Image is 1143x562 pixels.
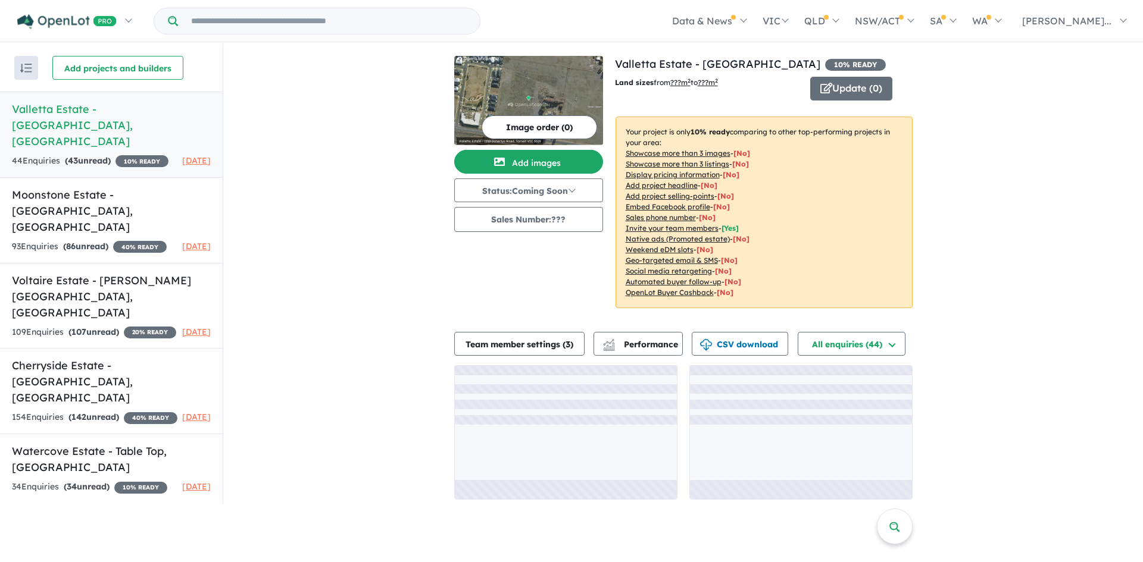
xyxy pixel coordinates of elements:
u: ???m [698,78,718,87]
input: Try estate name, suburb, builder or developer [180,8,477,34]
span: [No] [721,256,738,265]
u: ??? m [670,78,691,87]
strong: ( unread) [64,481,110,492]
u: Invite your team members [626,224,719,233]
div: 93 Enquir ies [12,240,167,254]
strong: ( unread) [65,155,111,166]
u: OpenLot Buyer Cashback [626,288,714,297]
h5: Valletta Estate - [GEOGRAPHIC_DATA] , [GEOGRAPHIC_DATA] [12,101,211,149]
img: Valletta Estate - Tarneit [454,56,603,145]
u: Automated buyer follow-up [626,277,722,286]
button: Team member settings (3) [454,332,585,356]
button: Sales Number:??? [454,207,603,232]
img: download icon [700,339,712,351]
b: Land sizes [615,78,654,87]
span: 20 % READY [124,326,176,338]
strong: ( unread) [68,326,119,337]
u: Add project selling-points [626,191,714,200]
button: All enquiries (44) [798,332,905,356]
b: 10 % ready [691,127,730,136]
span: [No] [717,288,733,297]
u: Sales phone number [626,213,696,222]
button: Update (0) [810,77,892,101]
img: sort.svg [20,64,32,73]
span: [ No ] [732,159,749,168]
span: 107 [71,326,86,337]
button: Status:Coming Soon [454,178,603,202]
div: 109 Enquir ies [12,325,176,340]
img: line-chart.svg [603,339,614,346]
span: [DATE] [182,412,211,422]
span: Performance [605,339,678,350]
div: 154 Enquir ies [12,410,177,425]
span: [No] [697,245,713,254]
sup: 2 [688,77,691,84]
span: 10 % READY [115,155,168,167]
h5: Watercove Estate - Table Top , [GEOGRAPHIC_DATA] [12,443,211,475]
button: Add images [454,150,603,174]
button: Image order (0) [482,115,597,139]
u: Showcase more than 3 listings [626,159,729,168]
span: 10 % READY [114,482,167,494]
span: [ No ] [717,191,734,200]
span: [ No ] [713,202,730,211]
span: 10 % READY [825,59,886,71]
img: Openlot PRO Logo White [17,14,117,29]
span: [ No ] [733,149,750,158]
a: Valletta Estate - [GEOGRAPHIC_DATA] [615,57,820,71]
u: Geo-targeted email & SMS [626,256,718,265]
span: [PERSON_NAME]... [1022,15,1111,27]
h5: Cherryside Estate - [GEOGRAPHIC_DATA] , [GEOGRAPHIC_DATA] [12,357,211,406]
span: to [691,78,718,87]
span: 43 [68,155,78,166]
span: 3 [566,339,570,350]
span: 40 % READY [113,241,167,253]
span: [DATE] [182,481,211,492]
sup: 2 [715,77,718,84]
span: [ No ] [699,213,716,222]
button: Performance [594,332,683,356]
div: 34 Enquir ies [12,480,167,494]
u: Social media retargeting [626,266,712,275]
span: 142 [71,412,86,422]
button: CSV download [692,332,788,356]
p: from [615,77,801,89]
img: bar-chart.svg [603,343,615,350]
u: Showcase more than 3 images [626,149,730,158]
span: [DATE] [182,155,211,166]
button: Add projects and builders [52,56,183,80]
span: [No] [733,234,749,243]
strong: ( unread) [63,241,108,252]
span: [No] [715,266,732,275]
u: Display pricing information [626,170,720,179]
span: [No] [724,277,741,286]
h5: Moonstone Estate - [GEOGRAPHIC_DATA] , [GEOGRAPHIC_DATA] [12,187,211,235]
u: Embed Facebook profile [626,202,710,211]
u: Add project headline [626,181,698,190]
span: [DATE] [182,241,211,252]
p: Your project is only comparing to other top-performing projects in your area: - - - - - - - - - -... [616,117,913,308]
span: [ No ] [723,170,739,179]
span: 86 [66,241,76,252]
span: [ No ] [701,181,717,190]
u: Native ads (Promoted estate) [626,234,730,243]
span: [ Yes ] [722,224,739,233]
div: 44 Enquir ies [12,154,168,168]
u: Weekend eDM slots [626,245,694,254]
span: 40 % READY [124,412,177,424]
span: 34 [67,481,77,492]
strong: ( unread) [68,412,119,422]
span: [DATE] [182,326,211,337]
h5: Voltaire Estate - [PERSON_NAME][GEOGRAPHIC_DATA] , [GEOGRAPHIC_DATA] [12,272,211,321]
